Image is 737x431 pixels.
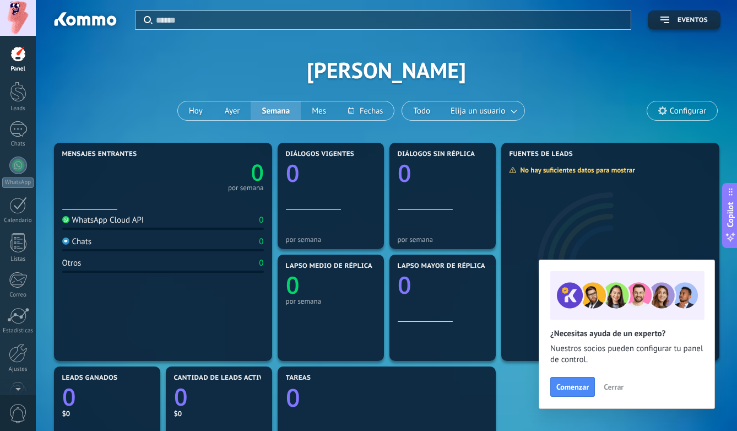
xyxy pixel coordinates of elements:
[670,106,706,116] span: Configurar
[510,150,573,158] span: Fuentes de leads
[648,10,720,30] button: Eventos
[2,256,34,263] div: Listas
[398,150,475,158] span: Diálogos sin réplica
[286,374,311,382] span: Tareas
[599,379,628,395] button: Cerrar
[286,157,300,189] text: 0
[286,381,300,414] text: 0
[550,343,703,365] span: Nuestros socios pueden configurar tu panel de control.
[174,374,273,382] span: Cantidad de leads activos
[286,268,300,301] text: 0
[62,380,76,413] text: 0
[62,238,69,245] img: Chats
[62,409,152,418] div: $0
[174,409,264,418] div: $0
[2,66,34,73] div: Panel
[259,236,263,247] div: 0
[286,262,373,270] span: Lapso medio de réplica
[402,101,441,120] button: Todo
[62,258,82,268] div: Otros
[509,165,643,175] div: No hay suficientes datos para mostrar
[174,380,264,413] a: 0
[286,150,355,158] span: Diálogos vigentes
[62,216,69,223] img: WhatsApp Cloud API
[174,380,188,413] text: 0
[163,157,264,188] a: 0
[398,268,411,301] text: 0
[62,236,92,247] div: Chats
[286,297,376,305] div: por semana
[550,328,703,339] h2: ¿Necesitas ayuda de un experto?
[2,366,34,373] div: Ajustes
[337,101,394,120] button: Fechas
[678,17,708,24] span: Eventos
[725,202,736,228] span: Copilot
[62,150,137,158] span: Mensajes entrantes
[286,235,376,244] div: por semana
[251,157,263,188] text: 0
[398,235,487,244] div: por semana
[259,258,263,268] div: 0
[228,185,264,191] div: por semana
[556,383,589,391] span: Comenzar
[286,381,487,414] a: 0
[2,105,34,112] div: Leads
[251,101,301,120] button: Semana
[62,374,118,382] span: Leads ganados
[2,292,34,299] div: Correo
[214,101,251,120] button: Ayer
[398,157,411,189] text: 0
[604,383,624,391] span: Cerrar
[2,327,34,335] div: Estadísticas
[178,101,214,120] button: Hoy
[448,104,507,118] span: Elija un usuario
[259,215,263,225] div: 0
[2,141,34,148] div: Chats
[301,101,337,120] button: Mes
[398,262,485,270] span: Lapso mayor de réplica
[2,177,34,188] div: WhatsApp
[62,380,152,413] a: 0
[550,377,595,397] button: Comenzar
[62,215,144,225] div: WhatsApp Cloud API
[2,217,34,224] div: Calendario
[441,101,524,120] button: Elija un usuario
